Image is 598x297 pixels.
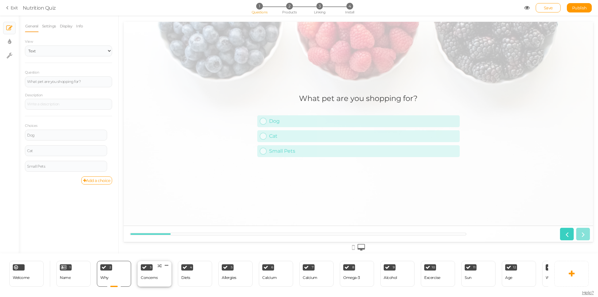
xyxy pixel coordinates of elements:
div: 8 Omega-3 [340,261,374,287]
span: View [25,39,33,44]
div: Small Pets [145,126,334,132]
span: Questions [252,10,268,14]
div: Weight [546,275,558,280]
div: Dog [27,133,105,137]
div: Diets [181,275,190,280]
div: Nutrition Quiz [23,4,56,12]
div: 7 Calcium [299,261,334,287]
li: 1 Questions [245,3,274,9]
div: Calcium [303,275,317,280]
div: What pet are you shopping for? [27,80,110,84]
div: Sun [465,275,472,280]
div: What pet are you shopping for? [175,72,294,81]
span: 1 [69,266,71,269]
span: 3 [316,3,323,9]
div: 5 Allergies [218,261,253,287]
span: 2 [109,266,111,269]
span: Save [544,5,553,10]
div: Dog [145,96,334,102]
a: Add a choice [81,176,112,184]
div: Omega-3 [343,275,360,280]
div: 10 Excercise [421,261,455,287]
div: Allergies [222,275,236,280]
span: 1 [256,3,263,9]
div: Why [100,275,109,280]
div: 4 Diets [178,261,212,287]
span: 4 [346,3,353,9]
div: 13 Weight [542,261,577,287]
div: Cat [27,149,105,153]
a: Exit [6,5,18,11]
a: Info [76,20,83,32]
div: 1 Name [56,261,91,287]
div: Concerns [141,275,158,280]
div: Save [536,3,561,12]
div: Name [60,275,71,280]
span: 4 [190,266,192,269]
span: Publish [572,5,587,10]
span: 5 [231,266,233,269]
span: 2 [286,3,293,9]
span: Install [345,10,354,14]
a: Settings [42,20,56,32]
div: 2 Why [97,261,131,287]
a: General [25,20,39,32]
span: 12 [513,266,516,269]
li: 2 Products [275,3,304,9]
div: 9 Alcohol [380,261,415,287]
label: Description [25,93,43,98]
span: Linking [314,10,325,14]
span: 3 [150,266,152,269]
a: Display [59,20,73,32]
div: Excercise [424,275,440,280]
span: Welcome [13,275,30,280]
div: Cat [145,111,334,117]
li: 4 Install [335,3,364,9]
div: 11 Sun [461,261,496,287]
div: Small Pets [27,165,105,168]
div: 12 Age [502,261,536,287]
div: Welcome [9,261,44,287]
div: Alcohol [384,275,397,280]
div: 6 Calcium [259,261,293,287]
span: Products [282,10,297,14]
div: Calcium [262,275,277,280]
span: Help? [582,290,594,295]
label: Choices [25,124,37,128]
div: 3 Concerns [137,261,172,287]
span: 8 [352,266,354,269]
span: 7 [312,266,314,269]
label: Question [25,70,39,75]
span: 11 [473,266,475,269]
li: 3 Linking [305,3,334,9]
span: 6 [271,266,273,269]
span: 9 [393,266,395,269]
div: Age [505,275,512,280]
span: 10 [432,266,435,269]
